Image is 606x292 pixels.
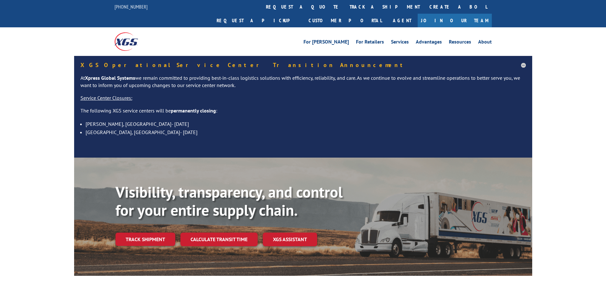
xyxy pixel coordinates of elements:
a: Agent [387,14,418,27]
strong: permanently closing [171,107,216,114]
a: XGS ASSISTANT [263,233,317,246]
a: Request a pickup [212,14,304,27]
u: Service Center Closures: [80,95,132,101]
a: Services [391,39,409,46]
a: For Retailers [356,39,384,46]
li: [GEOGRAPHIC_DATA], [GEOGRAPHIC_DATA]- [DATE] [86,128,526,136]
a: Advantages [416,39,442,46]
p: At we remain committed to providing best-in-class logistics solutions with efficiency, reliabilit... [80,74,526,95]
a: About [478,39,492,46]
a: For [PERSON_NAME] [303,39,349,46]
a: Resources [449,39,471,46]
h5: XGS Operational Service Center Transition Announcement [80,62,526,68]
b: Visibility, transparency, and control for your entire supply chain. [115,182,343,220]
a: [PHONE_NUMBER] [115,3,148,10]
a: Customer Portal [304,14,387,27]
li: [PERSON_NAME], [GEOGRAPHIC_DATA]- [DATE] [86,120,526,128]
a: Calculate transit time [180,233,258,246]
a: Track shipment [115,233,175,246]
a: Join Our Team [418,14,492,27]
p: The following XGS service centers will be : [80,107,526,120]
strong: Xpress Global Systems [85,75,135,81]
